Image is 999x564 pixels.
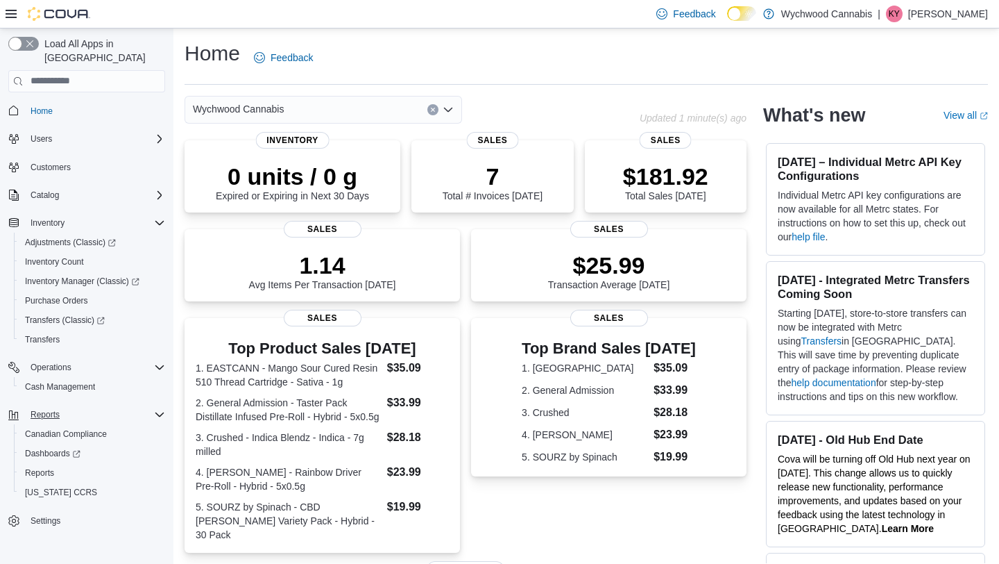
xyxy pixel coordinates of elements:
a: Cash Management [19,379,101,395]
p: $25.99 [548,251,670,279]
p: Wychwood Cannabis [781,6,872,22]
dt: 1. EASTCANN - Mango Sour Cured Resin 510 Thread Cartridge - Sativa - 1g [196,361,382,389]
span: Reports [19,465,165,481]
span: Feedback [271,51,313,65]
span: Transfers [19,331,165,348]
h1: Home [185,40,240,67]
button: Reports [14,463,171,483]
p: 7 [443,163,543,190]
dd: $28.18 [654,404,696,421]
button: Operations [25,359,77,376]
a: Home [25,103,58,119]
dd: $19.99 [387,499,449,515]
span: Inventory [255,132,330,149]
p: $181.92 [623,163,708,190]
a: Customers [25,159,76,176]
a: Inventory Count [19,254,89,270]
span: Dark Mode [727,21,728,22]
button: Settings [3,511,171,531]
span: Reports [25,406,165,423]
p: 1.14 [249,251,396,279]
span: Dashboards [19,445,165,462]
h3: [DATE] – Individual Metrc API Key Configurations [778,155,973,183]
button: Users [3,129,171,149]
span: Dashboards [25,448,80,459]
a: Adjustments (Classic) [14,233,171,252]
span: Users [31,133,52,144]
dd: $19.99 [654,449,696,465]
button: Open list of options [443,104,454,115]
p: Starting [DATE], store-to-store transfers can now be integrated with Metrc using in [GEOGRAPHIC_D... [778,306,973,404]
dd: $33.99 [387,395,449,411]
input: Dark Mode [727,6,756,21]
span: Cova will be turning off Old Hub next year on [DATE]. This change allows us to quickly release ne... [778,454,971,534]
span: Cash Management [25,381,95,392]
a: Inventory Manager (Classic) [19,273,145,290]
button: Clear input [427,104,438,115]
p: Individual Metrc API key configurations are now available for all Metrc states. For instructions ... [778,188,973,244]
a: Adjustments (Classic) [19,234,121,251]
div: Total Sales [DATE] [623,163,708,201]
img: Cova [28,7,90,21]
dd: $35.09 [654,360,696,376]
span: Reports [31,409,60,420]
a: help documentation [791,377,876,388]
span: Cash Management [19,379,165,395]
button: Catalog [3,185,171,205]
p: Updated 1 minute(s) ago [640,113,746,124]
p: | [878,6,880,22]
button: Home [3,101,171,121]
span: Canadian Compliance [25,429,107,440]
a: Inventory Manager (Classic) [14,272,171,291]
dt: 5. SOURZ by Spinach - CBD [PERSON_NAME] Variety Pack - Hybrid - 30 Pack [196,500,382,542]
button: Catalog [25,187,65,204]
button: Inventory Count [14,252,171,272]
span: Home [31,106,53,117]
span: Purchase Orders [19,292,165,309]
div: Total # Invoices [DATE] [443,163,543,201]
span: Transfers (Classic) [25,315,105,326]
dd: $35.09 [387,360,449,376]
span: Inventory Count [19,254,165,270]
button: Transfers [14,330,171,349]
span: [US_STATE] CCRS [25,487,97,498]
span: Sales [284,221,361,238]
button: Purchase Orders [14,291,171,310]
button: Canadian Compliance [14,424,171,444]
span: Washington CCRS [19,484,165,501]
h3: Top Brand Sales [DATE] [522,340,696,357]
span: Settings [31,515,60,526]
dt: 4. [PERSON_NAME] - Rainbow Driver Pre-Roll - Hybrid - 5x0.5g [196,465,382,493]
a: Learn More [882,523,934,534]
button: Cash Management [14,377,171,397]
span: Catalog [31,190,59,201]
span: Reports [25,467,54,479]
span: Inventory [25,215,165,231]
a: Transfers [801,335,842,347]
dt: 5. SOURZ by Spinach [522,450,648,464]
svg: External link [980,112,988,120]
button: Reports [25,406,65,423]
span: Settings [25,512,165,529]
div: Kristina Yin [886,6,903,22]
span: Adjustments (Classic) [19,234,165,251]
button: Operations [3,358,171,377]
span: Transfers [25,334,60,345]
span: KY [889,6,900,22]
dt: 3. Crushed [522,406,648,420]
a: help file [792,231,825,242]
a: Dashboards [14,444,171,463]
span: Sales [570,221,648,238]
span: Transfers (Classic) [19,312,165,329]
span: Adjustments (Classic) [25,237,116,248]
button: Inventory [25,215,70,231]
a: Dashboards [19,445,86,462]
span: Home [25,102,165,119]
dt: 3. Crushed - Indica Blendz - Indica - 7g milled [196,431,382,458]
button: Inventory [3,213,171,233]
span: Catalog [25,187,165,204]
span: Inventory [31,217,65,229]
p: [PERSON_NAME] [908,6,988,22]
dt: 1. [GEOGRAPHIC_DATA] [522,361,648,375]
